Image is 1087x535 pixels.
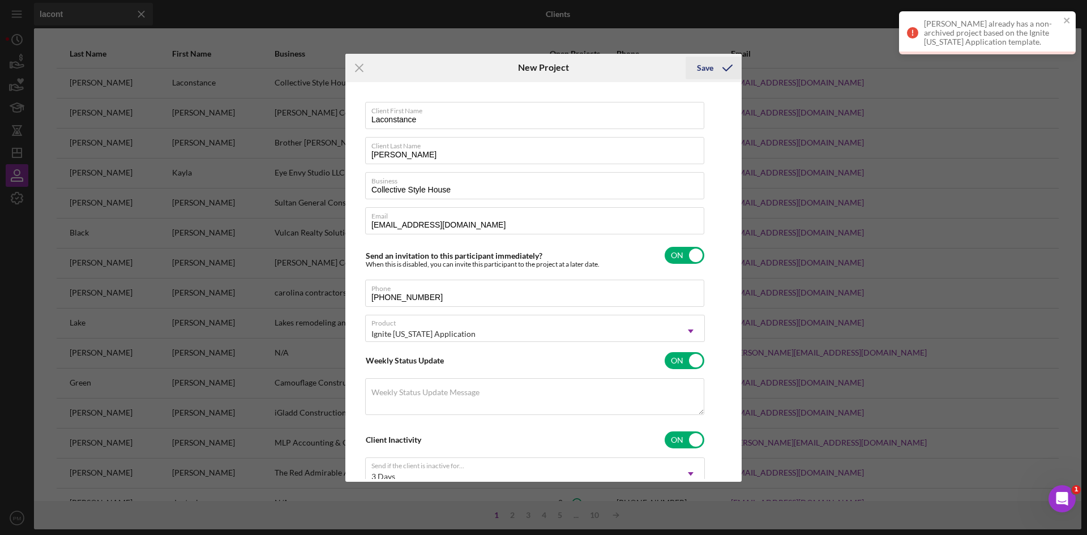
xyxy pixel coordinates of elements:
label: Client First Name [371,102,704,115]
label: Phone [371,280,704,293]
iframe: Intercom live chat [1049,485,1076,512]
div: 3 Days [371,472,395,481]
span: 1 [1072,485,1081,494]
label: Business [371,173,704,185]
label: Client Inactivity [366,435,421,444]
label: Weekly Status Update [366,356,444,365]
div: When this is disabled, you can invite this participant to the project at a later date. [366,260,600,268]
div: Save [697,57,713,79]
button: Save [686,57,742,79]
label: Weekly Status Update Message [371,388,480,397]
label: Client Last Name [371,138,704,150]
button: close [1063,16,1071,27]
label: Email [371,208,704,220]
h6: New Project [518,62,569,72]
div: Ignite [US_STATE] Application [371,329,476,339]
div: [PERSON_NAME] already has a non-archived project based on the Ignite [US_STATE] Application templ... [924,19,1060,46]
label: Send an invitation to this participant immediately? [366,251,542,260]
